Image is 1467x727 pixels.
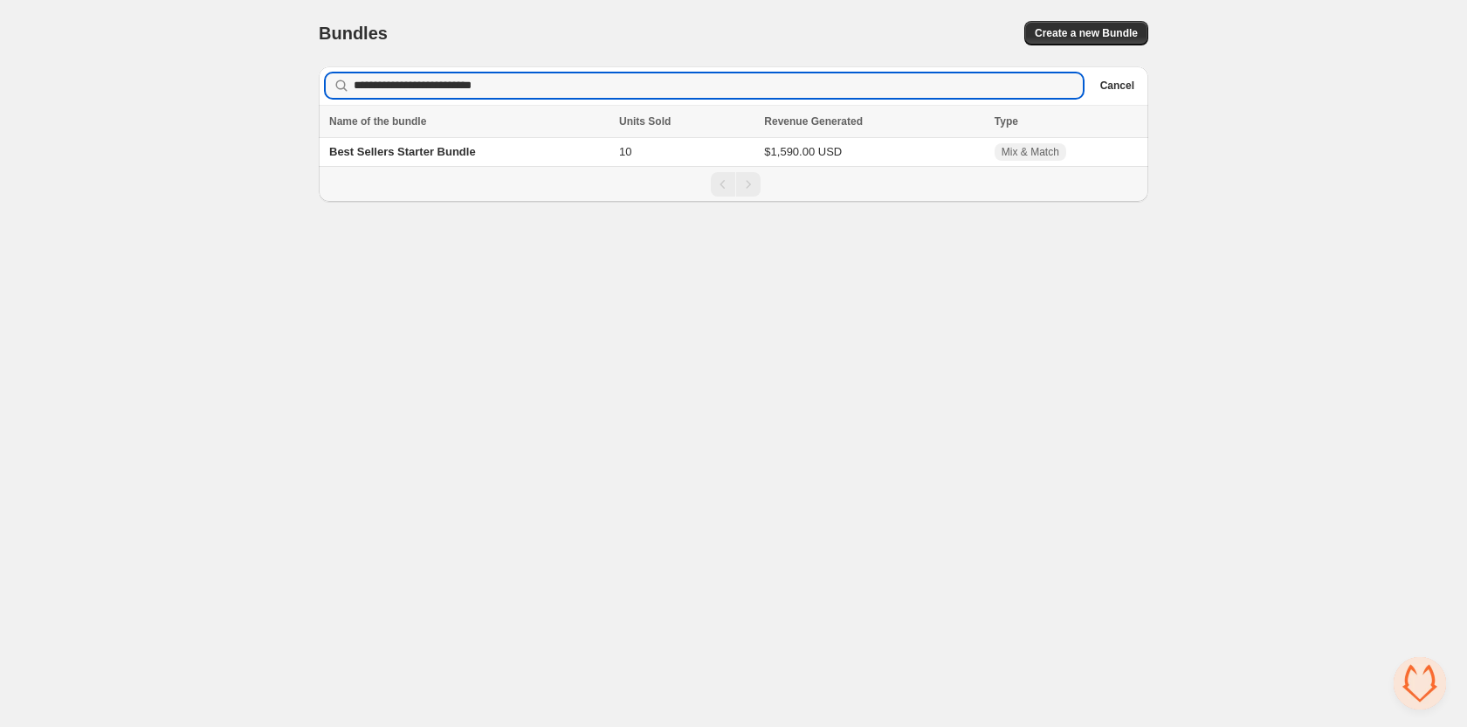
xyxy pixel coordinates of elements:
[329,113,609,130] div: Name of the bundle
[995,113,1138,130] div: Type
[764,113,863,130] span: Revenue Generated
[619,145,631,158] span: 10
[1394,657,1446,710] div: Open chat
[764,145,842,158] span: $1,590.00 USD
[1093,75,1141,96] button: Cancel
[329,145,476,158] span: Best Sellers Starter Bundle
[764,113,880,130] button: Revenue Generated
[319,166,1148,202] nav: Pagination
[619,113,671,130] span: Units Sold
[1024,21,1148,45] button: Create a new Bundle
[319,23,388,44] h1: Bundles
[1035,26,1138,40] span: Create a new Bundle
[1002,145,1059,159] span: Mix & Match
[619,113,688,130] button: Units Sold
[1100,79,1134,93] span: Cancel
